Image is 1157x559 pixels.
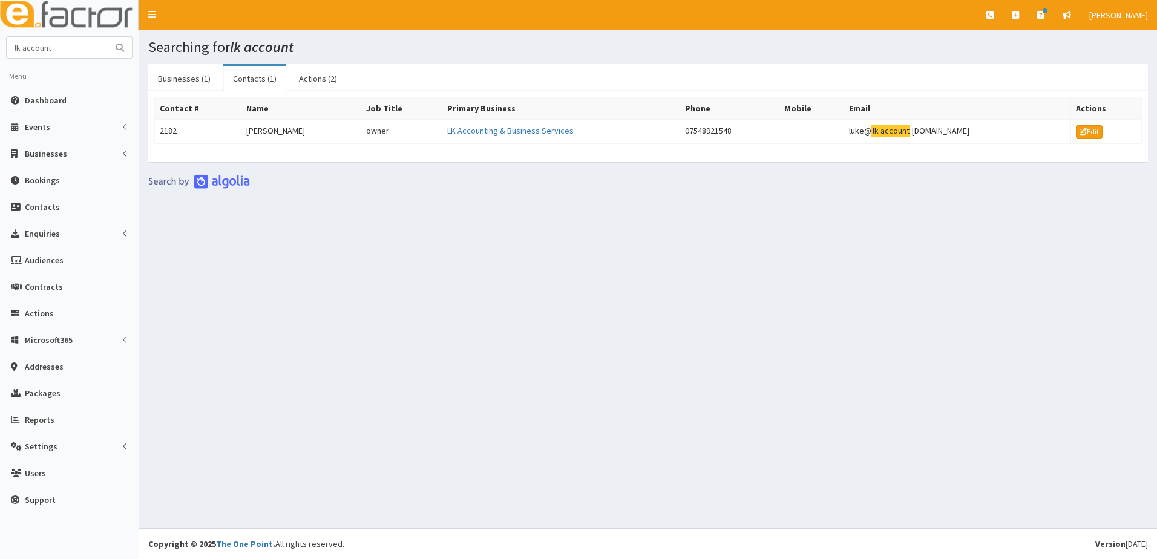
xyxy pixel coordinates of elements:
[25,441,57,452] span: Settings
[25,255,64,266] span: Audiences
[25,494,56,505] span: Support
[680,120,779,144] td: 07548921548
[447,125,574,136] a: LK Accounting & Business Services
[241,97,361,120] th: Name
[25,308,54,319] span: Actions
[25,201,60,212] span: Contacts
[361,97,442,120] th: Job Title
[1095,538,1148,550] div: [DATE]
[155,97,241,120] th: Contact #
[148,538,275,549] strong: Copyright © 2025 .
[361,120,442,144] td: owner
[25,414,54,425] span: Reports
[25,228,60,239] span: Enquiries
[148,66,220,91] a: Businesses (1)
[1089,10,1148,21] span: [PERSON_NAME]
[25,335,73,345] span: Microsoft365
[1071,97,1142,120] th: Actions
[25,468,46,479] span: Users
[442,97,680,120] th: Primary Business
[223,66,286,91] a: Contacts (1)
[148,39,1148,55] h1: Searching for
[7,37,108,58] input: Search...
[680,97,779,120] th: Phone
[844,120,1071,144] td: luke@ .[DOMAIN_NAME]
[25,148,67,159] span: Businesses
[216,538,273,549] a: The One Point
[155,120,241,144] td: 2182
[871,125,879,137] mark: lk
[230,38,293,56] i: lk account
[25,175,60,186] span: Bookings
[844,97,1071,120] th: Email
[879,125,910,137] mark: account
[25,361,64,372] span: Addresses
[289,66,347,91] a: Actions (2)
[25,388,61,399] span: Packages
[25,122,50,132] span: Events
[25,281,63,292] span: Contracts
[148,174,250,189] img: search-by-algolia-light-background.png
[25,95,67,106] span: Dashboard
[1095,538,1126,549] b: Version
[1076,125,1103,139] a: Edit
[139,528,1157,559] footer: All rights reserved.
[241,120,361,144] td: [PERSON_NAME]
[779,97,844,120] th: Mobile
